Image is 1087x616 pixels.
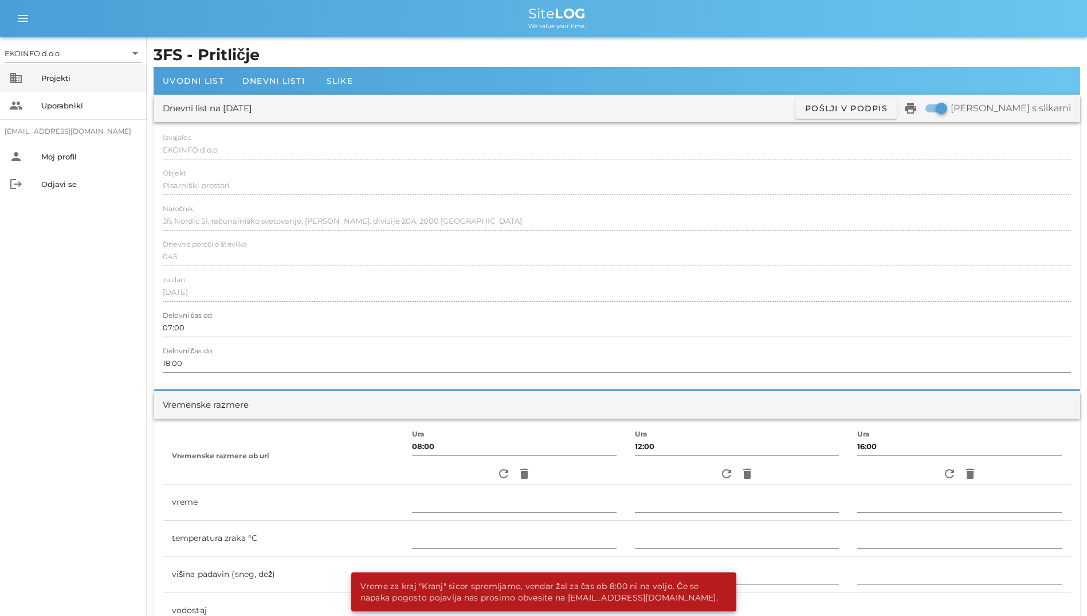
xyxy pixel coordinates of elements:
[635,430,648,439] label: Ura
[163,102,252,115] div: Dnevni list na [DATE]
[351,572,732,611] div: Vreme za kraj "Kranj" sicer spremljamo, vendar žal za čas ob 8:00 ni na voljo. Če se napaka pogos...
[805,103,888,114] span: Pošlji v podpis
[163,521,403,557] td: temperatura zraka °C
[528,5,586,22] span: Site
[555,5,586,22] b: LOG
[163,240,247,249] label: Dnevno poročilo številka
[857,430,870,439] label: Ura
[163,311,212,320] label: Delovni čas od
[5,48,60,59] div: EKOINFO d.o.o
[740,467,754,481] i: delete
[9,177,23,191] i: logout
[951,103,1071,114] label: [PERSON_NAME] s slikami
[9,99,23,112] i: people
[163,169,186,178] label: Objekt
[412,430,425,439] label: Ura
[154,44,1080,67] h1: 3FS - Pritličje
[41,152,138,161] div: Moj profil
[163,276,185,284] label: za dan
[163,205,193,213] label: Naročnik
[163,76,224,86] span: Uvodni list
[163,399,249,412] div: Vremenske razmere
[9,150,23,163] i: person
[163,557,403,593] td: višina padavin (sneg, dež)
[16,11,30,25] i: menu
[163,485,403,521] td: vreme
[128,46,142,60] i: arrow_drop_down
[5,44,142,63] div: EKOINFO d.o.o
[943,467,956,481] i: refresh
[1030,561,1087,616] iframe: Chat Widget
[163,347,212,356] label: Delovni čas do
[497,467,511,481] i: refresh
[528,22,586,30] span: We value your time.
[1030,561,1087,616] div: Pripomoček za klepet
[242,76,305,86] span: Dnevni listi
[41,180,138,189] div: Odjavi se
[327,76,353,86] span: Slike
[9,71,23,85] i: business
[163,134,191,142] label: Izvajalec
[904,102,917,115] i: print
[963,467,977,481] i: delete
[795,98,897,119] button: Pošlji v podpis
[41,101,138,110] div: Uporabniki
[163,428,403,485] th: Vremenske razmere ob uri
[517,467,531,481] i: delete
[720,467,733,481] i: refresh
[41,73,138,83] div: Projekti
